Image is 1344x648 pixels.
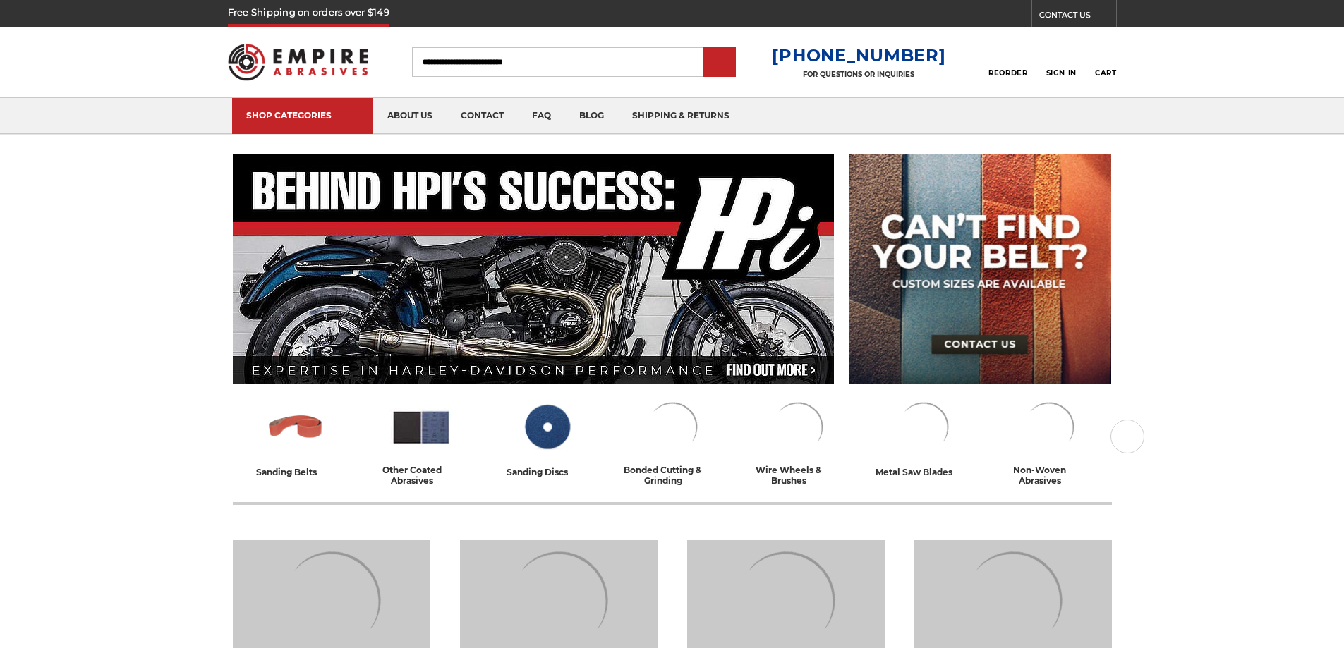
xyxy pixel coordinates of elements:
[238,397,353,479] a: sanding belts
[490,397,604,479] a: sanding discs
[772,45,945,66] a: [PHONE_NUMBER]
[1039,7,1116,27] a: CONTACT US
[265,397,327,458] img: Sanding Belts
[364,397,478,486] a: other coated abrasives
[256,465,335,479] div: sanding belts
[876,465,971,479] div: metal saw blades
[516,397,578,458] img: Sanding Discs
[228,35,369,90] img: Empire Abrasives
[849,154,1111,384] img: promo banner for custom belts.
[992,465,1106,486] div: non-woven abrasives
[1095,47,1116,78] a: Cart
[1095,68,1116,78] span: Cart
[615,397,729,486] a: bonded cutting & grinding
[1018,397,1080,458] img: Non-woven Abrasives
[767,397,829,458] img: Wire Wheels & Brushes
[772,70,945,79] p: FOR QUESTIONS OR INQUIRIES
[364,465,478,486] div: other coated abrasives
[988,68,1027,78] span: Reorder
[892,397,955,458] img: Metal Saw Blades
[866,397,981,479] a: metal saw blades
[390,397,452,458] img: Other Coated Abrasives
[741,465,855,486] div: wire wheels & brushes
[988,47,1027,77] a: Reorder
[992,397,1106,486] a: non-woven abrasives
[1110,420,1144,453] button: Next
[615,465,729,486] div: bonded cutting & grinding
[447,98,518,134] a: contact
[233,154,835,384] img: Banner for an interview featuring Horsepower Inc who makes Harley performance upgrades featured o...
[565,98,618,134] a: blog
[618,98,744,134] a: shipping & returns
[373,98,447,134] a: about us
[246,110,359,121] div: SHOP CATEGORIES
[518,98,565,134] a: faq
[741,397,855,486] a: wire wheels & brushes
[641,397,703,458] img: Bonded Cutting & Grinding
[507,465,586,479] div: sanding discs
[1046,68,1077,78] span: Sign In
